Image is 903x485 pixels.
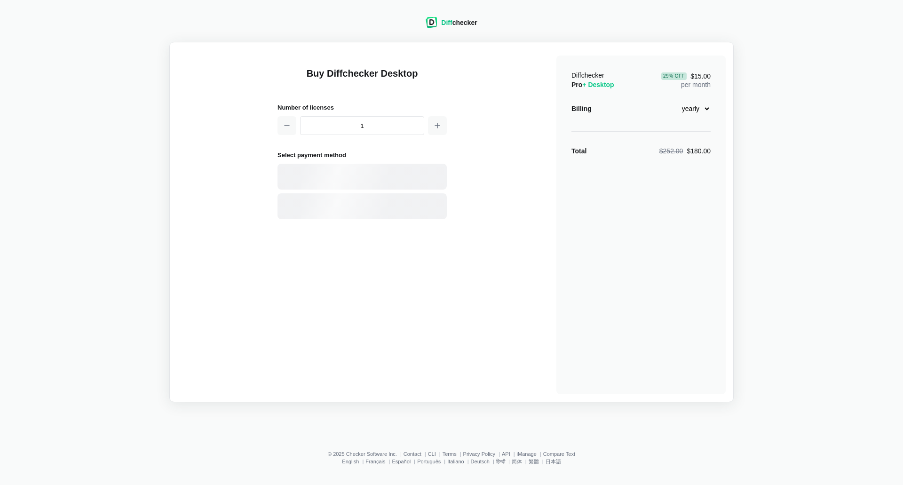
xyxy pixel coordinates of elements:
[277,103,447,112] h2: Number of licenses
[365,459,385,464] a: Français
[659,146,711,156] div: $180.00
[502,451,510,457] a: API
[661,72,687,80] div: 29 % Off
[277,150,447,160] h2: Select payment method
[447,459,464,464] a: Italiano
[404,451,421,457] a: Contact
[417,459,441,464] a: Português
[328,451,404,457] li: © 2025 Checker Software Inc.
[392,459,411,464] a: Español
[428,451,436,457] a: CLI
[659,147,683,155] span: $252.00
[582,81,614,88] span: + Desktop
[443,451,457,457] a: Terms
[517,451,537,457] a: iManage
[661,72,711,80] span: $15.00
[571,104,592,113] div: Billing
[571,147,586,155] strong: Total
[441,19,452,26] span: Diff
[496,459,505,464] a: हिन्दी
[426,22,477,30] a: Diffchecker logoDiffchecker
[426,17,437,28] img: Diffchecker logo
[661,71,711,89] div: per month
[529,459,539,464] a: 繁體
[441,18,477,27] div: checker
[471,459,490,464] a: Deutsch
[571,72,604,79] span: Diffchecker
[571,81,614,88] span: Pro
[546,459,561,464] a: 日本語
[512,459,522,464] a: 简体
[463,451,495,457] a: Privacy Policy
[300,116,424,135] input: 1
[543,451,575,457] a: Compare Text
[277,67,447,91] h1: Buy Diffchecker Desktop
[342,459,359,464] a: English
